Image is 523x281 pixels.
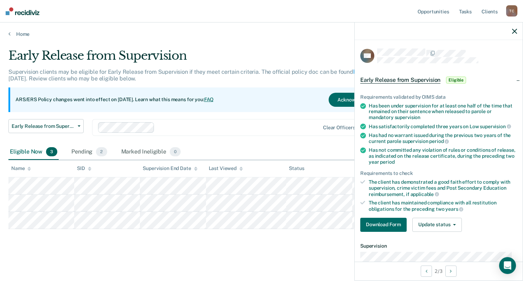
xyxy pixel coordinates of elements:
button: Acknowledge & Close [329,93,395,107]
div: The client has demonstrated a good faith effort to comply with supervision, crime victim fees and... [369,179,517,197]
span: period [429,138,449,144]
span: supervision [480,124,511,129]
div: Clear officers [323,125,355,131]
a: here [353,68,364,75]
div: Has had no warrant issued during the previous two years of the current parole supervision [369,132,517,144]
span: 2 [96,147,107,156]
a: Navigate to form link [360,218,409,232]
span: applicable [411,191,439,197]
div: Last Viewed [209,165,243,171]
div: Requirements validated by OIMS data [360,94,517,100]
span: Eligible [446,77,466,84]
div: Requirements to check [360,170,517,176]
button: Download Form [360,218,407,232]
div: Status [289,165,304,171]
img: Recidiviz [6,7,39,15]
span: period [380,159,394,165]
div: Early Release from SupervisionEligible [355,69,523,91]
p: ARS/ERS Policy changes went into effect on [DATE]. Learn what this means for you: [15,96,214,103]
span: Early Release from Supervision [360,77,440,84]
button: Next Opportunity [445,266,457,277]
button: Update status [412,218,462,232]
div: Pending [70,144,108,160]
div: Name [11,165,31,171]
button: Previous Opportunity [421,266,432,277]
span: years [445,206,463,212]
div: Marked Ineligible [120,144,182,160]
span: Early Release from Supervision [12,123,75,129]
div: T C [506,5,517,17]
div: 2 / 3 [355,262,523,280]
div: Has not committed any violation of rules or conditions of release, as indicated on the release ce... [369,147,517,165]
div: Supervision End Date [143,165,197,171]
dt: Supervision [360,243,517,249]
span: 3 [46,147,57,156]
div: SID [77,165,91,171]
span: supervision [395,115,420,120]
div: Has been under supervision for at least one half of the time that remained on their sentence when... [369,103,517,120]
div: The client has maintained compliance with all restitution obligations for the preceding two [369,200,517,212]
a: FAQ [204,97,214,102]
span: 0 [170,147,181,156]
div: Has satisfactorily completed three years on Low [369,123,517,130]
div: Early Release from Supervision [8,48,401,68]
div: Eligible Now [8,144,59,160]
a: Home [8,31,515,37]
p: Supervision clients may be eligible for Early Release from Supervision if they meet certain crite... [8,68,387,82]
div: Open Intercom Messenger [499,257,516,274]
